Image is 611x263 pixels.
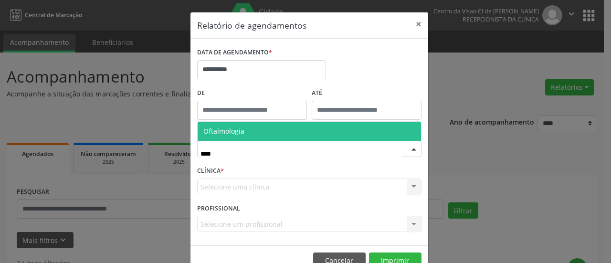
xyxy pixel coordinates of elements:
label: ATÉ [312,86,421,101]
label: De [197,86,307,101]
label: CLÍNICA [197,164,224,179]
label: DATA DE AGENDAMENTO [197,45,272,60]
label: PROFISSIONAL [197,201,240,216]
h5: Relatório de agendamentos [197,19,306,32]
button: Close [409,12,428,36]
span: Oftalmologia [203,126,244,136]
